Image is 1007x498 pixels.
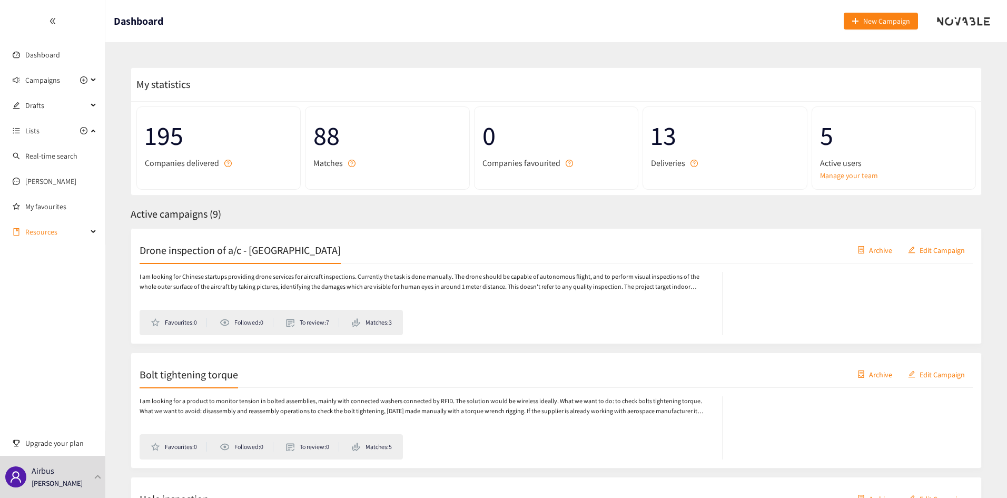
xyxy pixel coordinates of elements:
[920,368,965,380] span: Edit Campaign
[352,442,392,452] li: Matches: 5
[32,477,83,489] p: [PERSON_NAME]
[352,318,392,327] li: Matches: 3
[954,447,1007,498] iframe: Chat Widget
[869,244,892,256] span: Archive
[140,396,712,416] p: I am looking for a product to monitor tension in bolted assemblies, mainly with connected washers...
[313,157,343,170] span: Matches
[13,228,20,236] span: book
[908,246,915,255] span: edit
[145,115,292,157] span: 195
[25,221,87,242] span: Resources
[25,196,97,217] a: My favourites
[140,272,712,292] p: I am looking for Chinese startups providing drone services for aircraft inspections. Currently th...
[920,244,965,256] span: Edit Campaign
[850,366,900,383] button: containerArchive
[220,318,273,327] li: Followed: 0
[850,241,900,258] button: containerArchive
[25,120,40,141] span: Lists
[25,151,77,161] a: Real-time search
[224,160,232,167] span: question-circle
[690,160,698,167] span: question-circle
[900,366,973,383] button: editEdit Campaign
[566,160,573,167] span: question-circle
[820,170,967,181] a: Manage your team
[857,370,865,379] span: container
[13,440,20,447] span: trophy
[80,127,87,134] span: plus-circle
[140,242,341,257] h2: Drone inspection of a/c - [GEOGRAPHIC_DATA]
[13,102,20,109] span: edit
[25,177,76,186] a: [PERSON_NAME]
[25,50,60,60] a: Dashboard
[651,115,798,157] span: 13
[131,77,190,91] span: My statistics
[25,70,60,91] span: Campaigns
[151,318,207,327] li: Favourites: 0
[131,353,982,468] a: Bolt tightening torquecontainerArchiveeditEdit CampaignI am looking for a product to monitor tens...
[286,442,339,452] li: To review: 0
[140,367,238,382] h2: Bolt tightening torque
[80,76,87,84] span: plus-circle
[9,471,22,483] span: user
[313,115,461,157] span: 88
[844,13,918,30] button: plusNew Campaign
[13,76,20,84] span: sound
[820,157,862,170] span: Active users
[220,442,273,452] li: Followed: 0
[145,157,219,170] span: Companies delivered
[151,442,207,452] li: Favourites: 0
[900,241,973,258] button: editEdit Campaign
[286,318,339,327] li: To review: 7
[482,157,560,170] span: Companies favourited
[32,464,54,477] p: Airbus
[131,207,221,221] span: Active campaigns ( 9 )
[13,127,20,134] span: unordered-list
[651,157,685,170] span: Deliveries
[25,95,87,116] span: Drafts
[820,115,967,157] span: 5
[869,368,892,380] span: Archive
[482,115,630,157] span: 0
[857,246,865,255] span: container
[131,228,982,344] a: Drone inspection of a/c - [GEOGRAPHIC_DATA]containerArchiveeditEdit CampaignI am looking for Chin...
[49,17,56,25] span: double-left
[25,433,97,454] span: Upgrade your plan
[908,370,915,379] span: edit
[863,15,910,27] span: New Campaign
[852,17,859,26] span: plus
[348,160,356,167] span: question-circle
